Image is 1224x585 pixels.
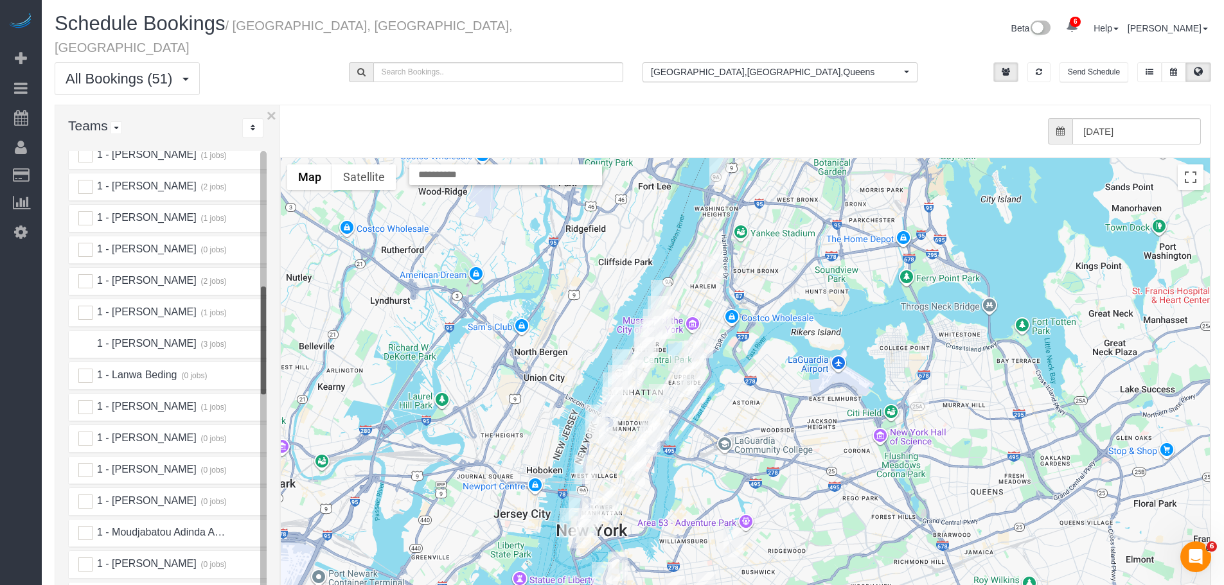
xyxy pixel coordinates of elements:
div: 08/29/2025 2:00PM - Jack Baughman - 49 Chambers Street, Apt. 17h, New York, NY 10007 [582,498,602,527]
span: 6 [1070,17,1081,27]
small: (3 jobs) [199,340,227,349]
iframe: Intercom live chat [1180,541,1211,572]
div: 08/29/2025 2:30PM - Rebecca Zisser (Yelp Account) - 171 Avenue A, Apt. 2d, New York, NY 10009 [625,462,645,491]
div: 08/29/2025 3:00PM - Bungalow Living (NYC) - 256 Melrose St, 2, Brooklyn, NY 11206 [723,528,743,557]
small: (0 jobs) [180,371,208,380]
div: 08/29/2025 1:00PM - Benjamin Sampson - 333 Rector Place Apt. 1501, New York, NY 10280 [560,508,580,537]
span: 1 - [PERSON_NAME] [95,180,196,191]
div: 08/29/2025 12:30PM - Melissa Marra - 105 Morton Street, Apt. 4b, New York, NY 10014 [574,455,594,484]
button: All Bookings (51) [55,62,200,95]
small: (1 jobs) [199,403,227,412]
div: 08/29/2025 10:00AM - Leonora Gogolak - 336 Central Park West, Apt 5e, New York, NY 10025 [655,310,675,339]
a: [PERSON_NAME] [1128,23,1208,33]
span: 1 - [PERSON_NAME] [95,401,196,412]
div: 08/29/2025 12:00PM - Jordan Sobon - 60 Court Street, Apt. 2e, Brooklyn, NY 11201 [608,552,628,581]
div: 08/29/2025 11:30AM - Kendall Ruskin - 140 East 56th Street, Apt 8a, New York, NY 10022 [649,384,669,414]
span: 1 - [PERSON_NAME] [95,464,196,475]
div: 08/29/2025 11:30AM - Jacob Small - 50 West 93rd Street, Apt. 4k, New York, NY 10025 [652,309,672,338]
div: 08/29/2025 1:00PM - Hello Alfred (NYC) - 19 Dutch Street, Apt. 45h, New York, NY 10038 [578,508,598,537]
div: ... [242,118,263,138]
small: / [GEOGRAPHIC_DATA], [GEOGRAPHIC_DATA], [GEOGRAPHIC_DATA] [55,19,513,55]
span: 1 - [PERSON_NAME] [95,149,196,160]
small: (1 jobs) [199,214,227,223]
span: 6 [1207,541,1217,552]
small: (0 jobs) [199,466,227,475]
button: × [267,107,276,124]
span: All Bookings (51) [66,71,179,87]
div: 08/29/2025 3:30PM - Tiffany Clark (H&R Block) - 39-20 Main Street, 2nd Floor, Flushing, NY 11354 [909,385,929,414]
button: Show street map [287,164,332,190]
small: (2 jobs) [226,528,253,537]
span: 1 - [PERSON_NAME] [95,306,196,317]
input: Date [1072,118,1201,144]
div: 08/29/2025 10:00AM - Colleen Glazer (Holy Trinity Roman Catholic Church) - 213 West 82nd Street, ... [634,320,654,350]
span: 1 - [PERSON_NAME] [95,558,196,569]
div: 08/29/2025 8:00AM - Weston Litz - 145 West 79th Street, Apt.4b, New York, NY 10024 [635,327,655,357]
div: 08/29/2025 9:00AM - Quinn Hopkins - 470 Lenox Avenue, Apt. 6a, New York, NY 10037 [703,254,723,283]
div: 08/29/2025 4:00PM - Nicole Caulfield - 400 East 71st Street, Apartment 8r, New York, NY 10021 [674,367,694,397]
div: 08/29/2025 10:00AM - Patrick Fechtmeyer (ARB Interactive - Co-Founder & CEO) - 450 West 42nd Stre... [602,387,622,417]
div: 08/29/2025 10:00AM - Anna Cameron - 134 West 87th Street, Apt. 2f, New York, NY 10024 [643,316,662,345]
div: 08/29/2025 12:00PM - Alec Schafler - 301 E 21st, 5f, New York, NY 10010 [626,442,646,471]
div: 08/29/2025 12:30PM - Caitlin Baker - 175 West 90th Street, Apt. 14b, New York, NY 10024 [643,309,663,338]
div: 08/29/2025 9:00AM - Alyson Cohen - 345 East 94th Street, Apt.10g, New York, NY 10128 [693,329,713,358]
div: 08/29/2025 2:30PM - Natalia Goncalves - 525 West 28th Street, Apt. 357, New York, NY 10001 [585,405,605,434]
div: 08/29/2025 9:00AM - Sarah Mardis - 54 West 74th Street, Apt.402, New York, NY 10023 [634,338,653,368]
button: Send Schedule [1060,62,1128,82]
span: 1 - Moudjabatou Adinda Abi [95,527,222,537]
div: 08/29/2025 12:30PM - Devon Darrow - 245 West 25th Street, Apt. 6c, New York, NY 10001 [599,418,619,448]
div: 08/29/2025 12:30PM - Tiffany Yam - 220 W 98th Street, Apt. 11m, New York, NY 10025 [648,296,668,326]
div: 08/29/2025 10:00AM - TULU INC (NYC) - 305 East 86th Street, Apt. 15ce, New York, NY 10028 [684,340,704,369]
ol: All Locations [643,62,918,82]
small: (2 jobs) [199,277,227,286]
button: [GEOGRAPHIC_DATA],[GEOGRAPHIC_DATA],Queens [643,62,918,82]
small: (0 jobs) [199,560,227,569]
small: (0 jobs) [199,497,227,506]
span: 1 - [PERSON_NAME] [95,243,196,254]
div: 08/29/2025 9:00AM - Antonya Allen - 55 Broad Street, Apt. 1510, New York, NY 10004 [571,519,591,548]
div: 08/29/2025 11:00AM - Andrew Norwich (Kirkland & Ellis) - 200 Chambers Street, Apt. 2p, New York, ... [569,491,589,521]
img: Automaid Logo [8,13,33,31]
div: 08/29/2025 11:00AM - Ha Young Song - 300 East 33rd Street #5l, New York, NY 10016 [637,427,657,457]
div: 08/29/2025 12:30PM - Jaume Boneta Seco - 309 Columbus Ave, Apt. 2b, New York, NY 10023 [635,337,655,367]
div: 08/29/2025 10:00AM - Clarice Bruch (Asher Student Foundation) - 439 East 75th Street, Apt. 3c, Ne... [680,362,700,391]
div: 08/29/2025 1:30PM - Ellice Vittor - 860 United Nations Plaza Apt. 30a, New York, NY 10017 [649,411,669,441]
span: Schedule Bookings [55,12,225,35]
button: Toggle fullscreen view [1178,164,1203,190]
span: 1 - [PERSON_NAME] [95,495,196,506]
span: 1 - [PERSON_NAME] [95,275,196,286]
small: (1 jobs) [199,308,227,317]
input: Search Bookings.. [373,62,624,82]
a: Beta [1011,23,1051,33]
div: 08/29/2025 8:00AM - Lisa Byrns - 45 West 60th Street, Apt. 31f, New York, NY 10023 [623,360,643,389]
small: (0 jobs) [199,434,227,443]
div: 08/29/2025 9:00AM - Allison Kelly - 75 West End Avenue, Apt C18f, New York, NY 10023-7864 [612,349,632,379]
div: 08/29/2025 3:00PM - Jeffrey Davis - 150 East 44th Street Apt 34g, New York, NY 10017 [640,403,660,433]
small: (2 jobs) [199,182,227,191]
div: 08/29/2025 2:00PM - Taylor McCann (New York University) - 550 West 54th Street, Apt. 1717, New Yo... [608,365,628,394]
div: 08/29/2025 11:00AM - Arnon Lambroza - 108 East 82nd Street, Apt. 4b, New York, NY 10028 [668,341,688,371]
div: 08/29/2025 10:00AM - Caroline Williamson - 949 West End Avenue, Apt. 5d, New York, NY 10025 [651,280,671,310]
div: 08/29/2025 9:00AM - Mustafa Safdar - 540 West 49th Street, Apt. 401s, New York, NY 10018 [603,372,623,402]
div: 08/29/2025 3:00PM - Jeffrey Rogers - 153 Bowery, Apt. 6, New York, NY 10002 [603,484,623,514]
div: 08/29/2025 9:00AM - Brianna Kovit - 333 East 34th Street, Apt. 10f, New York, NY 10016 [641,423,661,452]
a: Help [1094,23,1119,33]
a: 6 [1060,13,1085,41]
button: Show satellite imagery [332,164,396,190]
div: 08/29/2025 1:00PM - Edward Maran - 432 West 52nd Street Apt. 6a, New York, NY 10019 [612,371,632,401]
span: 1 - Lanwa Beding [95,369,177,380]
span: 1 - [PERSON_NAME] [95,212,196,223]
span: Teams [68,118,108,133]
small: (1 jobs) [199,151,227,160]
span: [GEOGRAPHIC_DATA] , [GEOGRAPHIC_DATA] , Queens [651,65,901,78]
div: 08/29/2025 3:00PM - Zoe Mongan - 420 West 25th Street, Apt. 5k, New York, NY 10001 [589,414,608,443]
small: (0 jobs) [199,245,227,254]
div: 08/29/2025 10:00AM - Pamela Hersch - 235 East 22nd Street, Apt. 16p, New York, NY 10010 [626,439,646,469]
span: 1 - [PERSON_NAME] [95,432,196,443]
div: 08/29/2025 5:00PM - William Jewkes (STILL HERE NYC) - 167 Canal Street, 3rd Floor, New York, NY 1... [596,491,616,521]
img: New interface [1029,21,1051,37]
span: 1 - [PERSON_NAME] [95,338,196,349]
i: Sort Teams [251,124,255,132]
div: 08/29/2025 8:00AM - Meghan Buonocore - 518 Fort Washington Avenue, Apt. 1h, New York, NY 10033 [709,155,729,185]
